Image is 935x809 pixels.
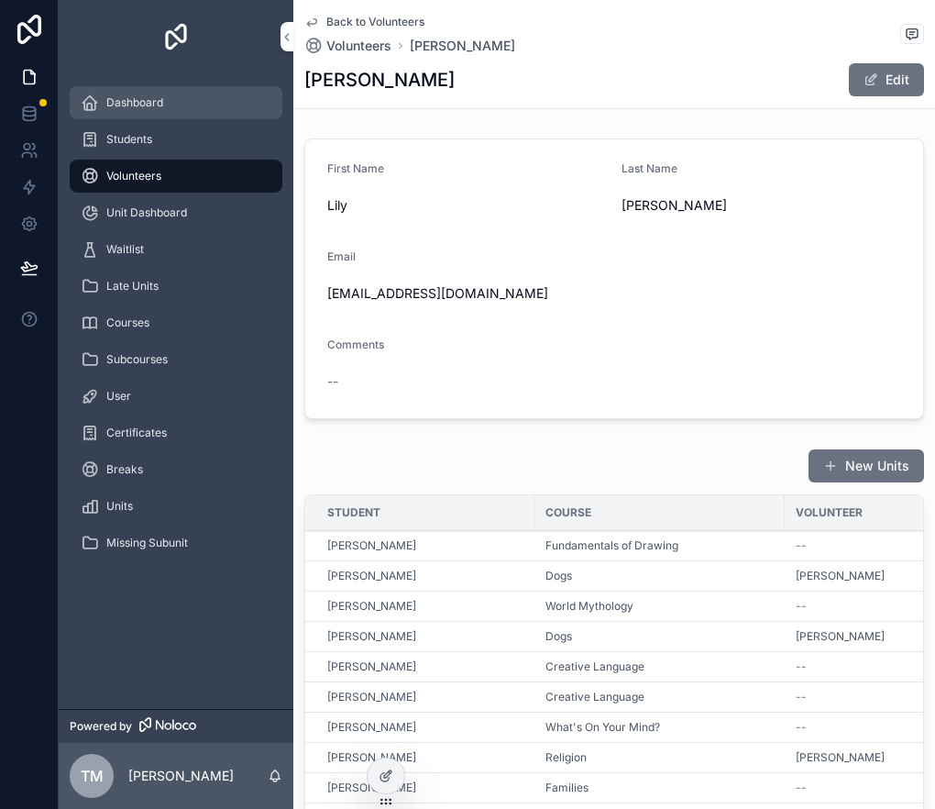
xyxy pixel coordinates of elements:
[327,629,416,644] a: [PERSON_NAME]
[621,161,677,175] span: Last Name
[796,505,863,520] span: Volunteer
[796,781,807,795] span: --
[796,750,924,765] a: [PERSON_NAME]
[326,37,391,55] span: Volunteers
[81,765,104,787] span: tm
[327,659,523,674] a: [PERSON_NAME]
[106,205,187,220] span: Unit Dashboard
[327,720,523,735] a: [PERSON_NAME]
[327,629,523,644] a: [PERSON_NAME]
[545,750,587,765] span: Religion
[796,599,924,614] a: --
[326,15,424,29] span: Back to Volunteers
[545,750,774,765] a: Religion
[545,659,774,674] a: Creative Language
[106,426,167,440] span: Certificates
[70,719,132,734] span: Powered by
[796,599,807,614] span: --
[545,659,644,674] a: Creative Language
[796,720,924,735] a: --
[59,709,293,743] a: Powered by
[545,629,572,644] span: Dogs
[70,306,282,339] a: Courses
[796,690,807,704] span: --
[327,690,523,704] a: [PERSON_NAME]
[796,750,885,765] a: [PERSON_NAME]
[70,453,282,486] a: Breaks
[106,462,143,477] span: Breaks
[304,37,391,55] a: Volunteers
[545,781,774,795] a: Families
[545,629,774,644] a: Dogs
[106,242,144,257] span: Waitlist
[327,372,338,391] span: --
[106,132,152,147] span: Students
[70,233,282,266] a: Waitlist
[161,22,191,51] img: App logo
[808,449,924,482] button: New Units
[106,499,133,514] span: Units
[545,505,591,520] span: Course
[849,63,924,96] button: Edit
[796,538,924,553] a: --
[327,196,607,215] span: Lily
[327,781,416,795] a: [PERSON_NAME]
[106,95,163,110] span: Dashboard
[106,389,131,404] span: User
[327,161,384,175] span: First Name
[70,343,282,376] a: Subcourses
[796,569,924,583] a: [PERSON_NAME]
[327,659,416,674] span: [PERSON_NAME]
[327,538,523,553] a: [PERSON_NAME]
[106,536,188,550] span: Missing Subunit
[796,569,885,583] span: [PERSON_NAME]
[545,599,774,614] a: World Mythology
[327,569,523,583] a: [PERSON_NAME]
[545,690,644,704] a: Creative Language
[327,249,356,263] span: Email
[545,599,633,614] a: World Mythology
[545,569,572,583] a: Dogs
[70,86,282,119] a: Dashboard
[327,599,523,614] a: [PERSON_NAME]
[327,505,380,520] span: Student
[410,37,515,55] span: [PERSON_NAME]
[70,123,282,156] a: Students
[545,781,588,795] a: Families
[796,538,807,553] span: --
[106,279,159,294] span: Late Units
[545,720,660,735] a: What's On Your Mind?
[545,569,774,583] a: Dogs
[327,538,416,553] span: [PERSON_NAME]
[796,720,807,735] span: --
[327,750,416,765] span: [PERSON_NAME]
[304,67,455,93] h1: [PERSON_NAME]
[327,599,416,614] a: [PERSON_NAME]
[796,629,924,644] a: [PERSON_NAME]
[106,352,168,367] span: Subcourses
[545,538,678,553] a: Fundamentals of Drawing
[796,781,924,795] a: --
[327,338,384,351] span: Comments
[70,416,282,449] a: Certificates
[545,538,774,553] a: Fundamentals of Drawing
[327,720,416,735] a: [PERSON_NAME]
[621,196,901,215] span: [PERSON_NAME]
[70,160,282,193] a: Volunteers
[545,690,774,704] a: Creative Language
[796,629,885,644] a: [PERSON_NAME]
[327,284,607,303] span: [EMAIL_ADDRESS][DOMAIN_NAME]
[327,690,416,704] a: [PERSON_NAME]
[304,15,424,29] a: Back to Volunteers
[796,659,924,674] a: --
[70,196,282,229] a: Unit Dashboard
